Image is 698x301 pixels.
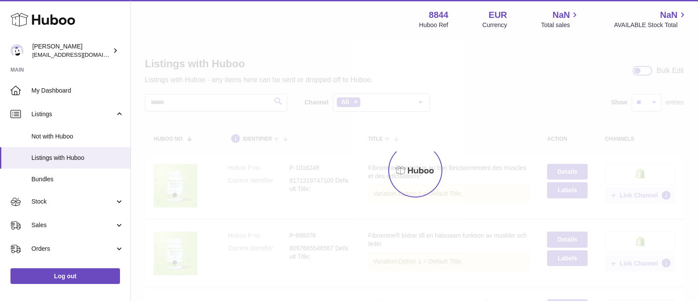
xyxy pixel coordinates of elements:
div: Huboo Ref [419,21,448,29]
a: NaN Total sales [541,9,580,29]
span: AVAILABLE Stock Total [614,21,688,29]
img: internalAdmin-8844@internal.huboo.com [10,44,24,57]
span: Listings with Huboo [31,154,124,162]
span: My Dashboard [31,86,124,95]
span: Sales [31,221,115,229]
div: [PERSON_NAME] [32,42,111,59]
span: Listings [31,110,115,118]
span: NaN [660,9,677,21]
div: Currency [482,21,507,29]
strong: EUR [489,9,507,21]
a: Log out [10,268,120,284]
span: Total sales [541,21,580,29]
span: Stock [31,197,115,206]
span: Not with Huboo [31,132,124,141]
span: Orders [31,245,115,253]
span: NaN [552,9,570,21]
span: Bundles [31,175,124,183]
span: [EMAIL_ADDRESS][DOMAIN_NAME] [32,51,128,58]
a: NaN AVAILABLE Stock Total [614,9,688,29]
strong: 8844 [429,9,448,21]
